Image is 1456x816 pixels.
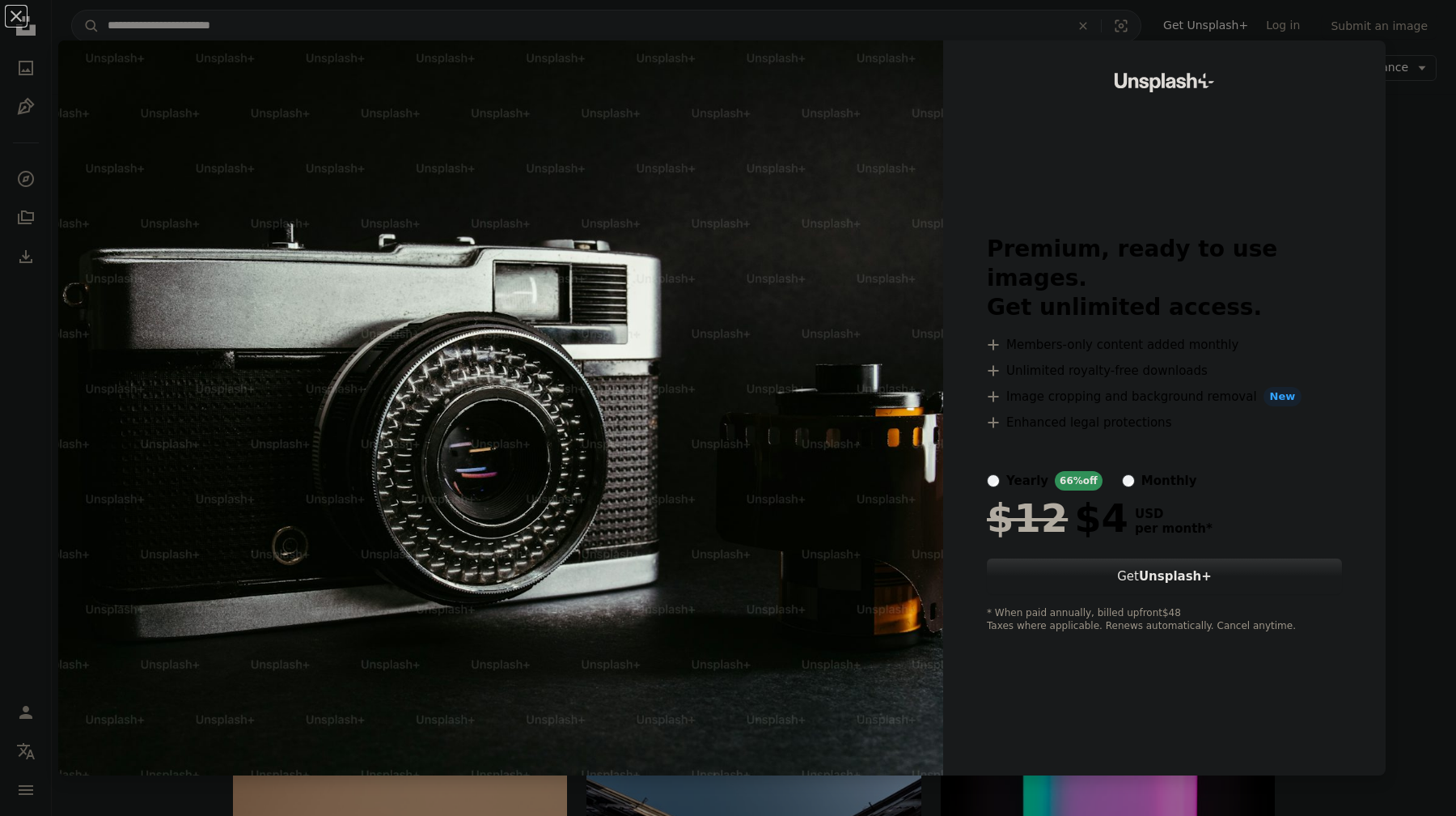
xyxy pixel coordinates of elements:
[987,413,1342,432] li: Enhanced legal protections
[1055,471,1103,491] div: 66% off
[1141,471,1197,491] div: monthly
[987,474,1000,487] input: yearly66%off
[987,497,1068,539] span: $12
[1135,507,1213,521] span: USD
[987,235,1342,322] h2: Premium, ready to use images. Get unlimited access.
[1122,474,1135,487] input: monthly
[1135,521,1213,536] span: per month *
[1006,471,1048,491] div: yearly
[1263,387,1302,406] span: New
[987,387,1342,406] li: Image cropping and background removal
[987,559,1342,594] button: GetUnsplash+
[987,607,1342,633] div: * When paid annually, billed upfront $48 Taxes where applicable. Renews automatically. Cancel any...
[1139,569,1212,584] strong: Unsplash+
[987,361,1342,380] li: Unlimited royalty-free downloads
[987,497,1128,539] div: $4
[987,335,1342,355] li: Members-only content added monthly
